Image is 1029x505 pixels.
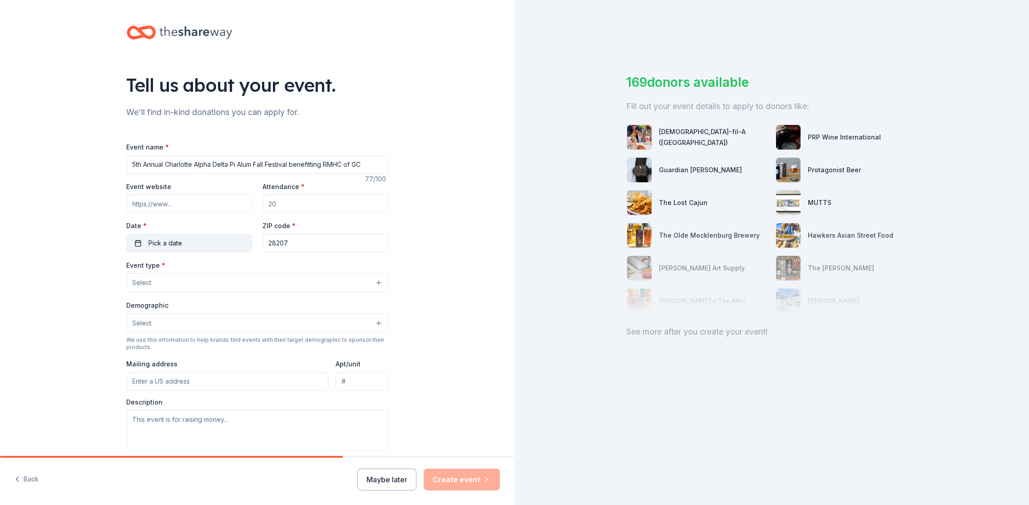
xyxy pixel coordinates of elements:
[366,174,388,185] div: 77 /100
[127,182,172,191] label: Event website
[127,155,388,174] input: Spring Fundraiser
[127,336,388,351] div: We use this information to help brands find events with their target demographic to sponsor their...
[659,126,768,148] div: [DEMOGRAPHIC_DATA]-fil-A ([GEOGRAPHIC_DATA])
[263,221,296,230] label: ZIP code
[127,234,252,252] button: Pick a date
[127,72,388,98] div: Tell us about your event.
[149,238,183,249] span: Pick a date
[127,301,169,310] label: Demographic
[15,470,39,489] button: Back
[127,105,388,120] div: We'll find in-kind donations you can apply for.
[127,261,166,270] label: Event type
[263,195,388,213] input: 20
[336,360,361,369] label: Apt/unit
[127,195,252,213] input: https://www...
[263,182,305,191] label: Attendance
[127,360,178,369] label: Mailing address
[659,165,742,175] div: Guardian [PERSON_NAME]
[659,197,708,208] div: The Lost Cajun
[263,234,388,252] input: 12345 (U.S. only)
[127,398,163,407] label: Description
[133,277,152,288] span: Select
[627,190,652,215] img: photo for The Lost Cajun
[127,221,252,230] label: Date
[627,73,917,92] div: 169 donors available
[776,158,801,182] img: photo for Protagonist Beer
[127,143,169,152] label: Event name
[357,469,416,490] button: Maybe later
[627,99,917,114] div: Fill out your event details to apply to donors like:
[336,372,388,390] input: #
[808,165,861,175] div: Protagonist Beer
[127,314,388,333] button: Select
[127,372,329,390] input: Enter a US address
[776,190,801,215] img: photo for MUTTS
[127,273,388,292] button: Select
[808,197,832,208] div: MUTTS
[133,318,152,329] span: Select
[627,125,652,150] img: photo for Chick-fil-A (Charlotte)
[627,158,652,182] img: photo for Guardian Angel Device
[627,325,917,339] div: See more after you create your event!
[808,132,881,143] div: PRP Wine International
[776,125,801,150] img: photo for PRP Wine International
